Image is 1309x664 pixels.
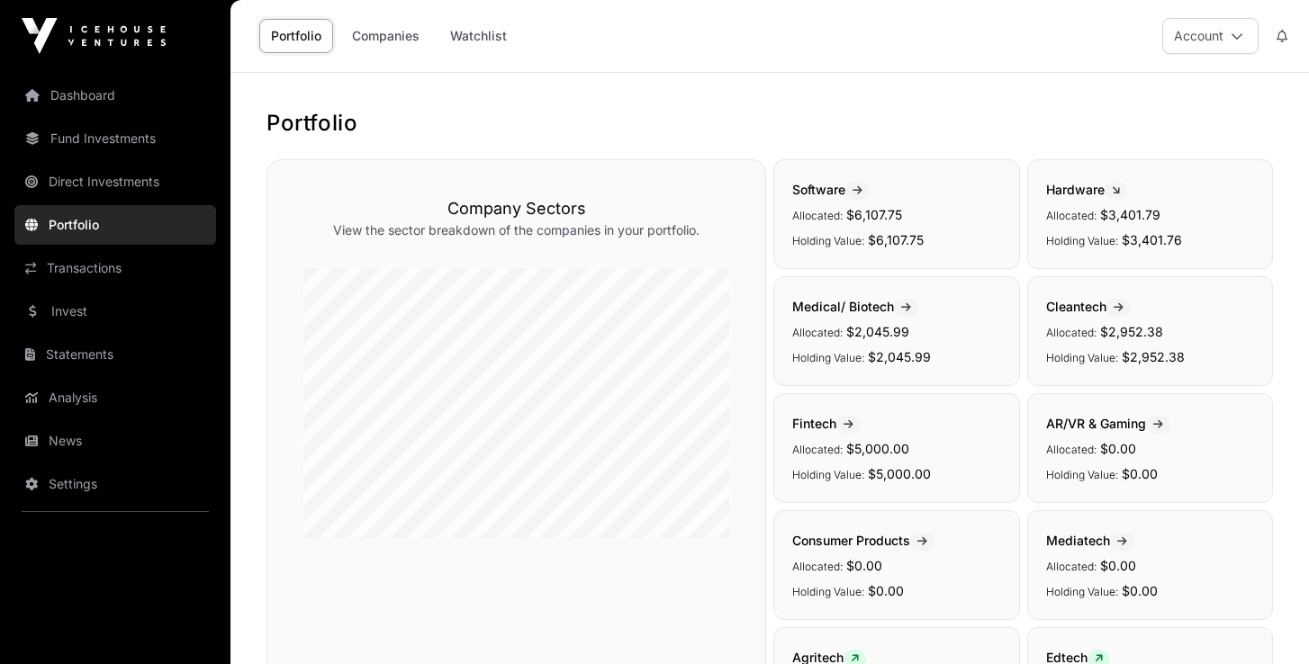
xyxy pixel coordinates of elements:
span: $0.00 [1122,583,1158,598]
a: Portfolio [14,205,216,245]
span: Holding Value: [792,234,864,247]
span: $2,952.38 [1122,349,1185,364]
span: $3,401.76 [1122,232,1182,247]
span: $0.00 [846,558,882,573]
span: Allocated: [792,443,843,456]
span: $6,107.75 [868,232,924,247]
a: Direct Investments [14,162,216,202]
span: Holding Value: [1046,351,1118,364]
span: Allocated: [792,209,843,222]
span: Holding Value: [1046,234,1118,247]
span: $2,045.99 [868,349,931,364]
span: $6,107.75 [846,207,902,222]
span: Medical/ Biotech [792,299,918,314]
span: Allocated: [1046,443,1097,456]
span: $5,000.00 [846,441,909,456]
span: Holding Value: [1046,468,1118,481]
a: Analysis [14,378,216,417]
button: Account [1162,18,1259,54]
a: Watchlist [438,19,519,53]
span: Holding Value: [792,585,864,598]
p: View the sector breakdown of the companies in your portfolio. [303,221,729,239]
span: AR/VR & Gaming [1046,416,1170,431]
a: Companies [340,19,431,53]
span: Holding Value: [1046,585,1118,598]
span: Allocated: [792,560,843,573]
span: $2,952.38 [1100,324,1163,339]
span: $0.00 [1122,466,1158,481]
span: Fintech [792,416,861,431]
span: Holding Value: [792,351,864,364]
iframe: Chat Widget [1219,578,1309,664]
span: Mediatech [1046,533,1134,548]
span: Cleantech [1046,299,1131,314]
h1: Portfolio [266,109,1273,138]
h3: Company Sectors [303,196,729,221]
span: $0.00 [868,583,904,598]
span: Allocated: [1046,326,1097,339]
a: Statements [14,335,216,374]
span: Allocated: [1046,560,1097,573]
img: Icehouse Ventures Logo [22,18,166,54]
a: Settings [14,464,216,504]
span: $2,045.99 [846,324,909,339]
span: Software [792,182,870,197]
span: $3,401.79 [1100,207,1160,222]
span: Allocated: [792,326,843,339]
span: Holding Value: [792,468,864,481]
span: $5,000.00 [868,466,931,481]
a: News [14,421,216,461]
span: Consumer Products [792,533,934,548]
a: Dashboard [14,76,216,115]
span: $0.00 [1100,558,1136,573]
a: Fund Investments [14,119,216,158]
a: Invest [14,292,216,331]
a: Transactions [14,248,216,288]
span: Allocated: [1046,209,1097,222]
span: $0.00 [1100,441,1136,456]
span: Hardware [1046,182,1127,197]
a: Portfolio [259,19,333,53]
